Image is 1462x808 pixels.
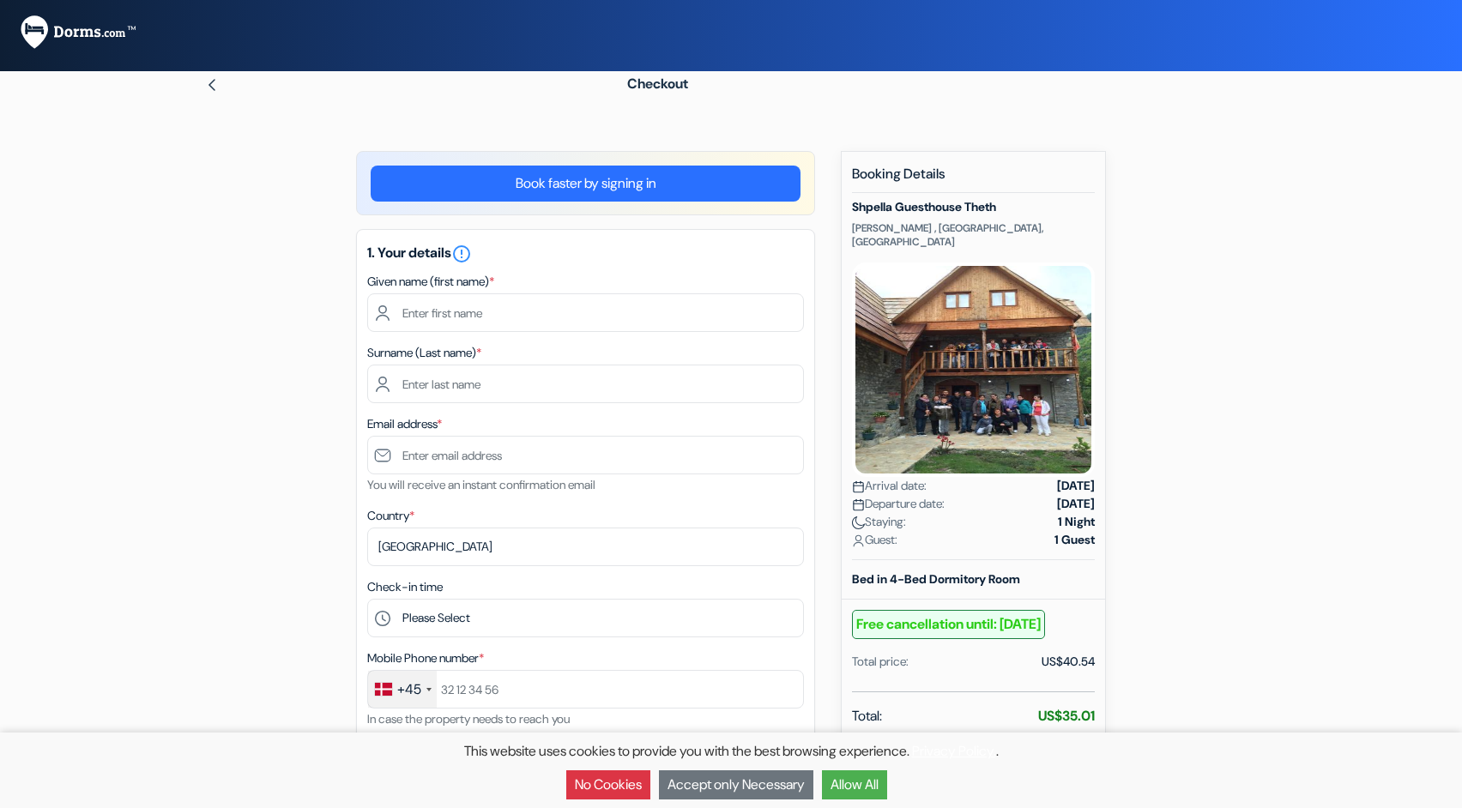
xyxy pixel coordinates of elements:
[1058,513,1095,531] strong: 1 Night
[852,200,1095,214] h5: Shpella Guesthouse Theth
[367,293,804,332] input: Enter first name
[852,495,945,513] span: Departure date:
[852,498,865,511] img: calendar.svg
[852,531,897,549] span: Guest:
[367,670,804,709] input: 32 12 34 56
[627,75,688,93] span: Checkout
[852,221,1095,249] p: [PERSON_NAME] , [GEOGRAPHIC_DATA], [GEOGRAPHIC_DATA]
[367,649,484,667] label: Mobile Phone number
[367,436,804,474] input: Enter email address
[1054,531,1095,549] strong: 1 Guest
[367,507,414,525] label: Country
[1057,495,1095,513] strong: [DATE]
[367,273,494,291] label: Given name (first name)
[852,706,882,727] span: Total:
[371,166,800,202] a: Book faster by signing in
[912,742,996,760] a: Privacy Policy.
[659,770,813,799] button: Accept only Necessary
[1042,653,1095,671] div: US$40.54
[451,244,472,264] i: error_outline
[205,78,219,92] img: left_arrow.svg
[1038,707,1095,725] strong: US$35.01
[367,344,481,362] label: Surname (Last name)
[852,477,927,495] span: Arrival date:
[852,480,865,493] img: calendar.svg
[566,770,650,799] button: No Cookies
[367,365,804,403] input: Enter last name
[21,15,136,49] img: Dorms.com
[368,671,437,708] div: Denmark (Danmark): +45
[367,711,570,727] small: In case the property needs to reach you
[822,770,887,799] button: Allow All
[367,477,595,492] small: You will receive an instant confirmation email
[367,244,804,264] h5: 1. Your details
[852,571,1020,587] b: Bed in 4-Bed Dormitory Room
[852,516,865,529] img: moon.svg
[852,513,906,531] span: Staying:
[451,244,472,262] a: error_outline
[367,578,443,596] label: Check-in time
[9,741,1453,762] p: This website uses cookies to provide you with the best browsing experience. .
[852,610,1045,639] b: Free cancellation until: [DATE]
[852,534,865,547] img: user_icon.svg
[852,653,909,671] div: Total price:
[367,415,442,433] label: Email address
[1057,477,1095,495] strong: [DATE]
[397,679,421,700] div: +45
[852,166,1095,193] h5: Booking Details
